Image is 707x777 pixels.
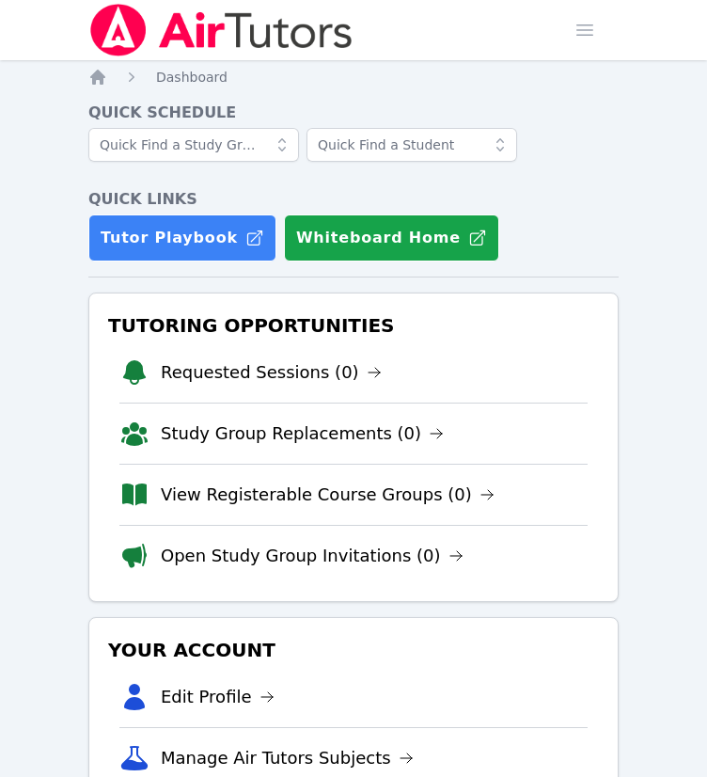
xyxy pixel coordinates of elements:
span: Dashboard [156,70,228,85]
h3: Tutoring Opportunities [104,309,603,342]
a: View Registerable Course Groups (0) [161,482,495,508]
a: Edit Profile [161,684,275,710]
nav: Breadcrumb [88,68,619,87]
a: Requested Sessions (0) [161,359,382,386]
input: Quick Find a Study Group [88,128,299,162]
input: Quick Find a Student [306,128,517,162]
a: Study Group Replacements (0) [161,420,444,447]
a: Open Study Group Invitations (0) [161,543,463,569]
a: Dashboard [156,68,228,87]
img: Air Tutors [88,4,354,56]
h4: Quick Links [88,188,619,211]
h3: Your Account [104,633,603,667]
h4: Quick Schedule [88,102,619,124]
a: Manage Air Tutors Subjects [161,745,414,771]
button: Whiteboard Home [284,214,499,262]
a: Tutor Playbook [88,214,276,262]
